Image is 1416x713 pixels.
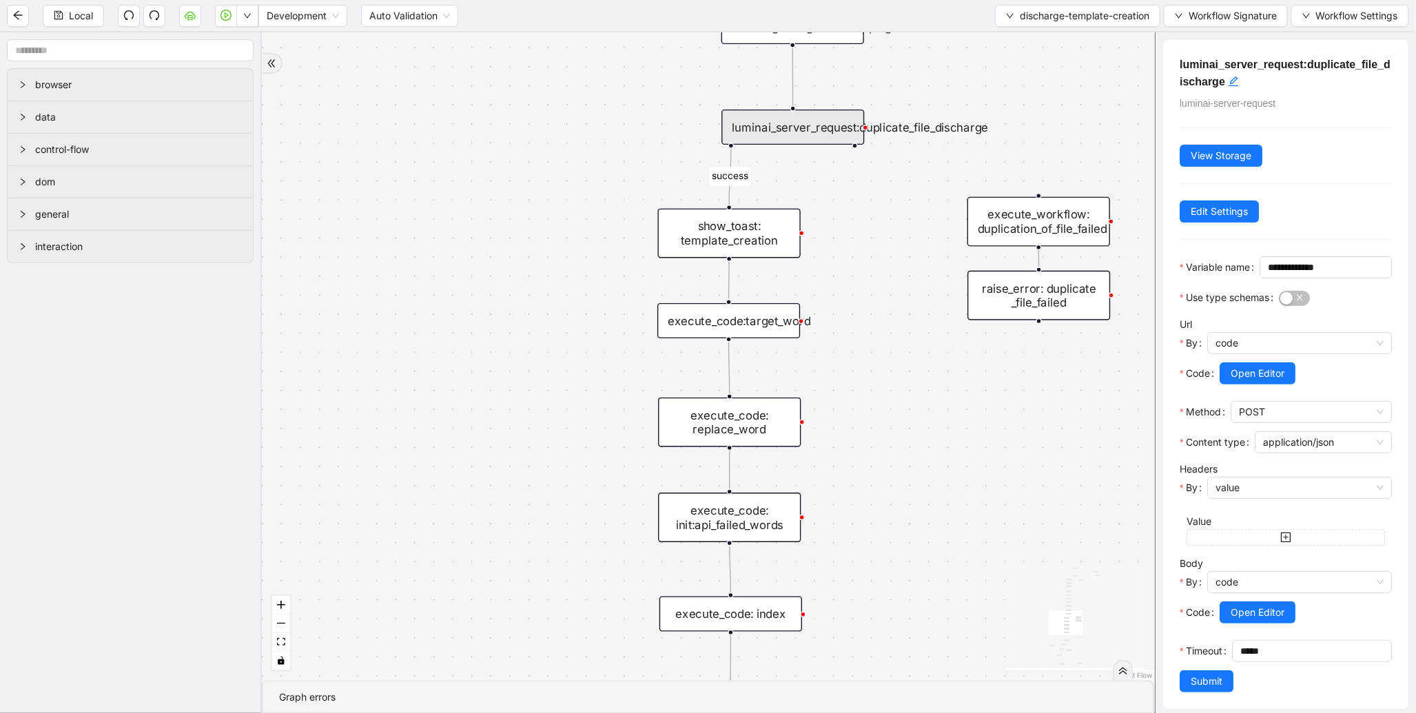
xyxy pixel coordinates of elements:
[179,5,201,27] button: cloud-server
[1118,666,1128,676] span: double-right
[243,12,252,20] span: down
[1180,557,1203,569] label: Body
[8,166,253,198] div: dom
[35,239,242,254] span: interaction
[272,633,290,652] button: fit view
[729,342,730,393] g: Edge from execute_code:target_word to execute_code: replace_word
[967,271,1110,320] div: raise_error: duplicate _file_failed
[1231,366,1284,381] span: Open Editor
[1187,529,1385,546] button: plus-square
[1215,572,1384,592] span: code
[1189,8,1277,23] span: Workflow Signature
[659,597,802,632] div: execute_code: index
[658,397,801,447] div: execute_code: replace_word
[1186,435,1245,450] span: Content type
[1186,335,1198,351] span: By
[1186,480,1198,495] span: By
[35,207,242,222] span: general
[369,6,450,26] span: Auto Validation
[8,69,253,101] div: browser
[19,178,27,186] span: right
[215,5,237,27] button: play-circle
[730,545,731,592] g: Edge from execute_code: init:api_failed_words to execute_code: index
[19,145,27,154] span: right
[1220,601,1295,623] button: Open Editor
[1231,605,1284,620] span: Open Editor
[19,81,27,89] span: right
[1027,334,1051,358] span: plus-circle
[729,261,730,300] g: Edge from show_toast: template_creation to execute_code:target_word
[1180,318,1192,330] label: Url
[1186,605,1210,620] span: Code
[1180,98,1275,109] span: luminai-server-request
[1116,671,1152,679] a: React Flow attribution
[54,10,63,20] span: save
[35,77,242,92] span: browser
[1228,76,1239,87] span: edit
[8,134,253,165] div: control-flow
[721,110,864,145] div: luminai_server_request:duplicate_file_discharge
[1215,477,1384,498] span: value
[1180,463,1218,475] label: Headers
[1215,333,1384,353] span: code
[1186,260,1250,275] span: Variable name
[1175,12,1183,20] span: down
[1186,575,1198,590] span: By
[1020,8,1149,23] span: discharge-template-creation
[19,210,27,218] span: right
[1186,643,1222,659] span: Timeout
[967,271,1110,320] div: raise_error: duplicate _file_failedplus-circle
[658,493,801,542] div: execute_code: init:api_failed_words
[1180,56,1392,90] h5: luminai_server_request:duplicate_file_discharge
[19,242,27,251] span: right
[1186,404,1221,420] span: Method
[1006,12,1014,20] span: down
[721,110,864,145] div: luminai_server_request:duplicate_file_dischargeplus-circle
[1263,432,1384,453] span: application/json
[1180,200,1259,223] button: Edit Settings
[272,614,290,633] button: zoom out
[1186,290,1269,305] span: Use type schemas
[8,231,253,262] div: interaction
[658,209,801,258] div: show_toast: template_creation
[123,10,134,21] span: undo
[220,10,232,21] span: play-circle
[1316,8,1398,23] span: Workflow Settings
[272,596,290,614] button: zoom in
[1186,366,1210,381] span: Code
[1191,148,1251,163] span: View Storage
[35,142,242,157] span: control-flow
[657,303,800,338] div: execute_code:target_word
[8,101,253,133] div: data
[19,113,27,121] span: right
[118,5,140,27] button: undo
[7,5,29,27] button: arrow-left
[1191,204,1248,219] span: Edit Settings
[967,197,1110,247] div: execute_workflow: duplication_of_file_failed
[995,5,1160,27] button: downdischarge-template-creation
[236,5,258,27] button: down
[143,5,165,27] button: redo
[1164,5,1288,27] button: downWorkflow Signature
[1187,514,1385,529] div: Value
[843,159,868,183] span: plus-circle
[272,652,290,670] button: toggle interactivity
[1302,12,1311,20] span: down
[1291,5,1409,27] button: downWorkflow Settings
[69,8,93,23] span: Local
[1228,73,1239,90] div: click to edit id
[185,10,196,21] span: cloud-server
[267,59,276,68] span: double-right
[43,5,104,27] button: saveLocal
[1220,362,1295,384] button: Open Editor
[1239,402,1384,422] span: POST
[267,6,339,26] span: Development
[710,148,750,205] g: Edge from luminai_server_request:duplicate_file_discharge to show_toast: template_creation
[1180,670,1233,692] button: Submit
[149,10,160,21] span: redo
[12,10,23,21] span: arrow-left
[35,174,242,189] span: dom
